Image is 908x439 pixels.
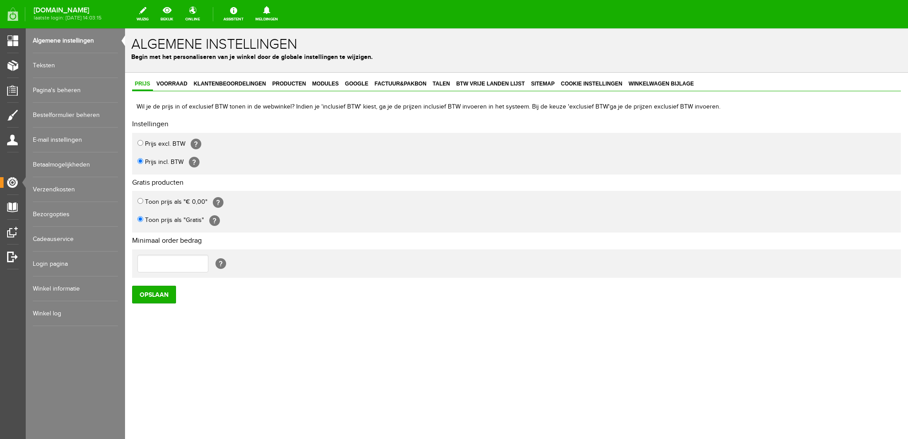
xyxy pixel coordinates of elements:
[7,92,776,100] h2: Instellingen
[184,50,216,62] a: Modules
[403,52,432,58] span: Sitemap
[250,4,283,24] a: Meldingen
[33,301,118,326] a: Winkel log
[33,227,118,252] a: Cadeauservice
[33,202,118,227] a: Bezorgopties
[33,128,118,152] a: E-mail instellingen
[29,52,65,58] span: Voorraad
[6,24,777,33] p: Begin met het personaliseren van je winkel door de globale instellingen te wijzigen.
[145,50,184,62] a: Producten
[64,128,74,139] span: [?]
[329,52,403,58] span: BTW vrije landen lijst
[7,70,776,88] div: Wil je de prijs in of exclusief BTW tonen in de webwinkel? Indien je 'inclusief BTW' kiest, ga je...
[66,52,144,58] span: Klantenbeoordelingen
[33,177,118,202] a: Verzendkosten
[247,50,304,62] a: Factuur&Pakbon
[33,252,118,276] a: Login pagina
[29,50,65,62] a: Voorraad
[33,103,118,128] a: Bestelformulier beheren
[33,78,118,103] a: Pagina's beheren
[6,8,777,24] h1: Algemene instellingen
[33,53,118,78] a: Teksten
[33,152,118,177] a: Betaalmogelijkheden
[20,187,79,197] label: Toon prijs als "Gratis"
[88,169,98,179] span: [?]
[247,52,304,58] span: Factuur&Pakbon
[20,169,82,179] label: Toon prijs als "€ 0,00"
[305,52,328,58] span: Talen
[184,52,216,58] span: Modules
[7,52,28,58] span: Prijs
[403,50,432,62] a: Sitemap
[305,50,328,62] a: Talen
[217,50,246,62] a: Google
[90,230,101,241] span: [?]
[155,4,179,24] a: bekijk
[66,50,144,62] a: Klantenbeoordelingen
[433,52,500,58] span: Cookie instellingen
[20,111,60,120] label: Prijs excl. BTW
[20,129,59,139] label: Prijs incl. BTW
[501,52,571,58] span: Winkelwagen bijlage
[218,4,249,24] a: Assistent
[145,52,184,58] span: Producten
[180,4,205,24] a: online
[329,50,403,62] a: BTW vrije landen lijst
[34,8,102,13] strong: [DOMAIN_NAME]
[433,50,500,62] a: Cookie instellingen
[131,4,154,24] a: wijzig
[66,110,76,121] span: [?]
[33,276,118,301] a: Winkel informatie
[217,52,246,58] span: Google
[7,151,776,159] h2: Gratis producten
[501,50,571,62] a: Winkelwagen bijlage
[84,187,95,198] span: [?]
[7,257,51,275] input: Opslaan
[34,16,102,20] span: laatste login: [DATE] 14:03:15
[33,28,118,53] a: Algemene instellingen
[7,209,776,217] h2: Minimaal order bedrag
[7,50,28,62] a: Prijs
